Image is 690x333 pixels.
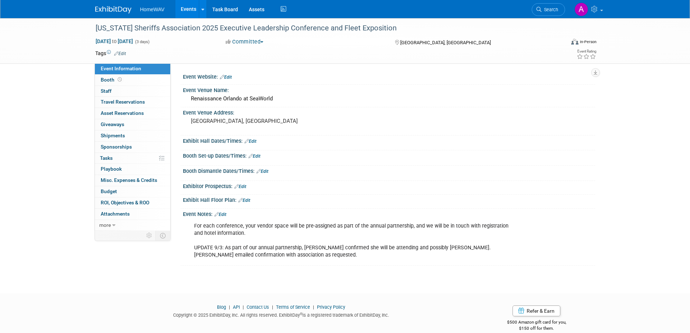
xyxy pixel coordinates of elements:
[183,195,595,204] div: Exhibit Hall Floor Plan:
[111,38,118,44] span: to
[300,312,302,316] sup: ®
[101,121,124,127] span: Giveaways
[183,136,595,145] div: Exhibit Hall Dates/Times:
[101,133,125,138] span: Shipments
[101,144,132,150] span: Sponsorships
[140,7,165,12] span: HomeWAV
[571,39,578,45] img: Format-Inperson.png
[541,7,558,12] span: Search
[311,304,316,310] span: |
[183,150,595,160] div: Booth Set-up Dates/Times:
[95,86,170,97] a: Staff
[574,3,588,16] img: Amanda Jasper
[183,209,595,218] div: Event Notes:
[241,304,246,310] span: |
[95,6,131,13] img: ExhibitDay
[95,142,170,153] a: Sponsorships
[155,231,170,240] td: Toggle Event Tabs
[95,197,170,208] a: ROI, Objectives & ROO
[400,40,491,45] span: [GEOGRAPHIC_DATA], [GEOGRAPHIC_DATA]
[183,71,595,81] div: Event Website:
[183,181,595,190] div: Exhibitor Prospectus:
[134,39,150,44] span: (3 days)
[223,38,266,46] button: Committed
[188,93,590,104] div: Renaissance Orlando at SeaWorld
[189,219,515,262] div: For each conference, your vendor space will be pre-assigned as part of the annual partnership, an...
[522,38,597,49] div: Event Format
[234,184,246,189] a: Edit
[101,77,123,83] span: Booth
[101,99,145,105] span: Travel Reservations
[244,139,256,144] a: Edit
[95,119,170,130] a: Giveaways
[100,155,113,161] span: Tasks
[227,304,232,310] span: |
[143,231,156,240] td: Personalize Event Tab Strip
[95,164,170,175] a: Playbook
[101,110,144,116] span: Asset Reservations
[317,304,345,310] a: Privacy Policy
[101,211,130,217] span: Attachments
[478,325,595,332] div: $150 off for them.
[183,85,595,94] div: Event Venue Name:
[513,305,560,316] a: Refer & Earn
[183,107,595,116] div: Event Venue Address:
[116,77,123,82] span: Booth not reserved yet
[101,66,141,71] span: Event Information
[183,166,595,175] div: Booth Dismantle Dates/Times:
[217,304,226,310] a: Blog
[191,118,347,124] pre: [GEOGRAPHIC_DATA], [GEOGRAPHIC_DATA]
[233,304,240,310] a: API
[95,153,170,164] a: Tasks
[101,166,122,172] span: Playbook
[95,209,170,220] a: Attachments
[95,97,170,108] a: Travel Reservations
[580,39,597,45] div: In-Person
[95,220,170,231] a: more
[101,177,157,183] span: Misc. Expenses & Credits
[95,63,170,74] a: Event Information
[95,38,133,45] span: [DATE] [DATE]
[95,175,170,186] a: Misc. Expenses & Credits
[532,3,565,16] a: Search
[101,88,112,94] span: Staff
[238,198,250,203] a: Edit
[95,75,170,86] a: Booth
[114,51,126,56] a: Edit
[256,169,268,174] a: Edit
[93,22,554,35] div: [US_STATE] Sheriffs Association 2025 Executive Leadership Conference and Fleet Exposition
[248,154,260,159] a: Edit
[99,222,111,228] span: more
[214,212,226,217] a: Edit
[95,108,170,119] a: Asset Reservations
[101,188,117,194] span: Budget
[95,130,170,141] a: Shipments
[95,50,126,57] td: Tags
[95,186,170,197] a: Budget
[247,304,269,310] a: Contact Us
[95,310,468,319] div: Copyright © 2025 ExhibitDay, Inc. All rights reserved. ExhibitDay is a registered trademark of Ex...
[478,315,595,331] div: $500 Amazon gift card for you,
[276,304,310,310] a: Terms of Service
[101,200,149,205] span: ROI, Objectives & ROO
[577,50,596,53] div: Event Rating
[220,75,232,80] a: Edit
[270,304,275,310] span: |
